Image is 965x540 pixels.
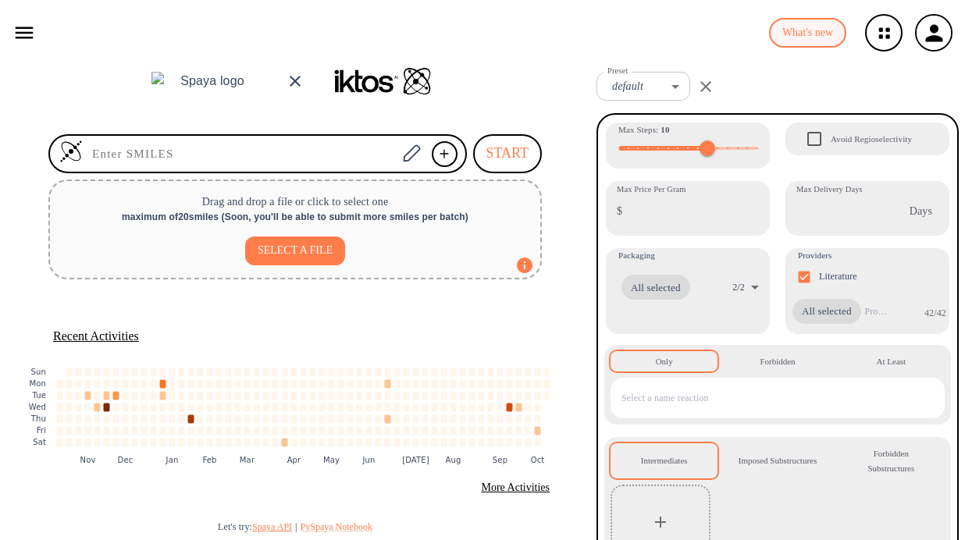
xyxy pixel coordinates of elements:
[252,520,292,534] button: Spaya API
[292,520,301,534] span: |
[618,385,914,410] input: Select a name reaction
[31,391,46,400] text: Tue
[724,351,831,371] button: Forbidden
[607,65,628,76] label: Preset
[402,456,429,464] text: [DATE]
[245,236,345,265] button: SELECT A FILE
[53,328,139,344] h5: Recent Activities
[831,132,912,146] span: Avoid Regioselectivity
[796,183,863,195] label: Max Delivery Days
[446,456,461,464] text: Aug
[47,323,145,349] button: Recent Activities
[656,354,673,368] div: Only
[769,18,846,48] button: What's new
[798,123,831,155] span: Avoid Regioselectivity
[924,307,946,320] p: 42 / 42
[80,456,96,464] text: Nov
[621,280,690,296] span: All selected
[618,248,655,262] span: Packaging
[62,210,528,224] div: maximum of 20 smiles ( Soon, you'll be able to submit more smiles per batch )
[531,456,545,464] text: Oct
[732,281,745,294] p: 2 / 2
[910,203,932,219] p: Days
[475,474,557,503] button: More Activities
[838,351,945,371] button: At Least
[617,183,686,195] label: Max Price Per Gram
[861,299,892,324] input: Provider name
[798,248,832,262] span: Providers
[819,270,857,283] p: Literature
[838,443,945,478] button: Forbidden Substructures
[240,456,255,464] text: Mar
[850,446,932,475] div: Forbidden Substructures
[118,456,134,464] text: Dec
[617,203,622,219] p: $
[57,368,550,446] g: cell
[611,351,718,371] button: Only
[29,403,46,411] text: Wed
[30,414,46,423] text: Thu
[151,72,261,91] img: Spaya logo
[724,443,831,478] button: Imposed Substructures
[323,456,340,464] text: May
[612,80,643,92] em: default
[29,379,46,388] text: Mon
[202,456,216,464] text: Feb
[287,456,301,464] text: Apr
[473,134,542,173] button: START
[29,368,46,446] g: y-axis tick label
[166,456,179,464] text: Jan
[80,456,545,464] g: x-axis tick label
[31,368,46,376] text: Sun
[877,354,906,368] div: At Least
[59,140,83,163] img: Logo Spaya
[792,304,861,319] span: All selected
[361,456,375,464] text: Jun
[661,125,669,134] strong: 10
[618,123,670,137] span: Max Steps :
[301,520,372,534] button: PySpaya Notebook
[218,520,584,534] div: Let's try:
[611,443,718,478] button: Intermediates
[37,426,46,435] text: Fri
[641,453,688,467] div: Intermediates
[760,354,795,368] div: Forbidden
[493,456,507,464] text: Sep
[329,62,439,101] img: Team logo
[83,146,397,162] input: Enter SMILES
[62,194,528,210] p: Drag and drop a file or click to select one
[739,453,817,467] div: Imposed Substructures
[33,438,46,446] text: Sat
